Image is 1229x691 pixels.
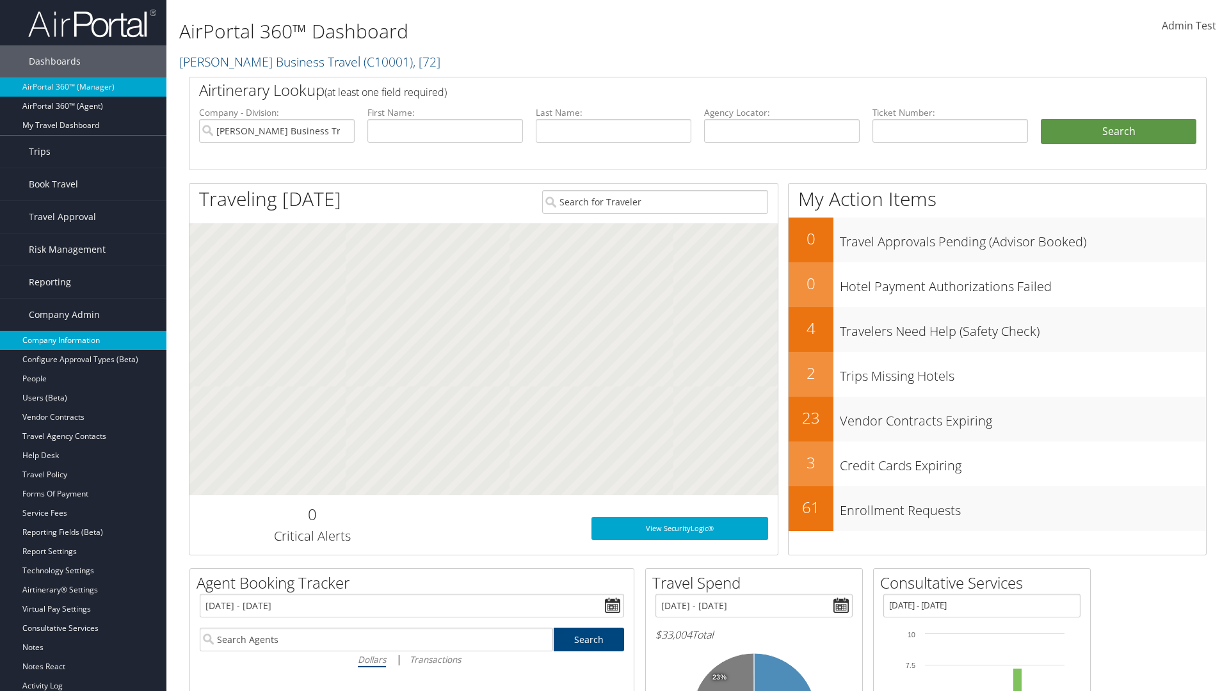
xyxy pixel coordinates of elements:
[325,85,447,99] span: (at least one field required)
[199,504,425,525] h2: 0
[655,628,692,642] span: $33,004
[197,572,634,594] h2: Agent Booking Tracker
[364,53,413,70] span: ( C10001 )
[29,234,106,266] span: Risk Management
[840,316,1206,340] h3: Travelers Need Help (Safety Check)
[880,572,1090,594] h2: Consultative Services
[28,8,156,38] img: airportal-logo.png
[29,201,96,233] span: Travel Approval
[410,653,461,665] i: Transactions
[29,168,78,200] span: Book Travel
[789,496,833,518] h2: 61
[789,362,833,384] h2: 2
[840,450,1206,475] h3: Credit Cards Expiring
[358,653,386,665] i: Dollars
[789,352,1206,397] a: 2Trips Missing Hotels
[704,106,860,119] label: Agency Locator:
[29,266,71,298] span: Reporting
[789,317,833,339] h2: 4
[29,299,100,331] span: Company Admin
[199,106,355,119] label: Company - Division:
[789,441,1206,486] a: 3Credit Cards Expiring
[542,190,768,214] input: Search for Traveler
[789,228,833,250] h2: 0
[789,407,833,429] h2: 23
[840,495,1206,520] h3: Enrollment Requests
[840,361,1206,385] h3: Trips Missing Hotels
[840,226,1206,251] h3: Travel Approvals Pending (Advisor Booked)
[789,307,1206,352] a: 4Travelers Need Help (Safety Check)
[554,628,625,651] a: Search
[1162,19,1216,33] span: Admin Test
[840,406,1206,430] h3: Vendor Contracts Expiring
[591,517,768,540] a: View SecurityLogic®
[29,45,81,77] span: Dashboards
[906,662,915,669] tspan: 7.5
[712,674,727,681] tspan: 23%
[200,651,624,667] div: |
[908,631,915,639] tspan: 10
[199,186,341,212] h1: Traveling [DATE]
[413,53,440,70] span: , [ 72 ]
[29,136,51,168] span: Trips
[199,527,425,545] h3: Critical Alerts
[789,486,1206,531] a: 61Enrollment Requests
[367,106,523,119] label: First Name:
[652,572,862,594] h2: Travel Spend
[655,628,853,642] h6: Total
[789,262,1206,307] a: 0Hotel Payment Authorizations Failed
[789,397,1206,441] a: 23Vendor Contracts Expiring
[789,186,1206,212] h1: My Action Items
[200,628,553,651] input: Search Agents
[179,18,871,45] h1: AirPortal 360™ Dashboard
[1041,119,1196,145] button: Search
[179,53,440,70] a: [PERSON_NAME] Business Travel
[840,271,1206,296] h3: Hotel Payment Authorizations Failed
[199,79,1112,101] h2: Airtinerary Lookup
[789,452,833,473] h2: 3
[536,106,691,119] label: Last Name:
[872,106,1028,119] label: Ticket Number:
[1162,6,1216,46] a: Admin Test
[789,218,1206,262] a: 0Travel Approvals Pending (Advisor Booked)
[789,273,833,294] h2: 0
